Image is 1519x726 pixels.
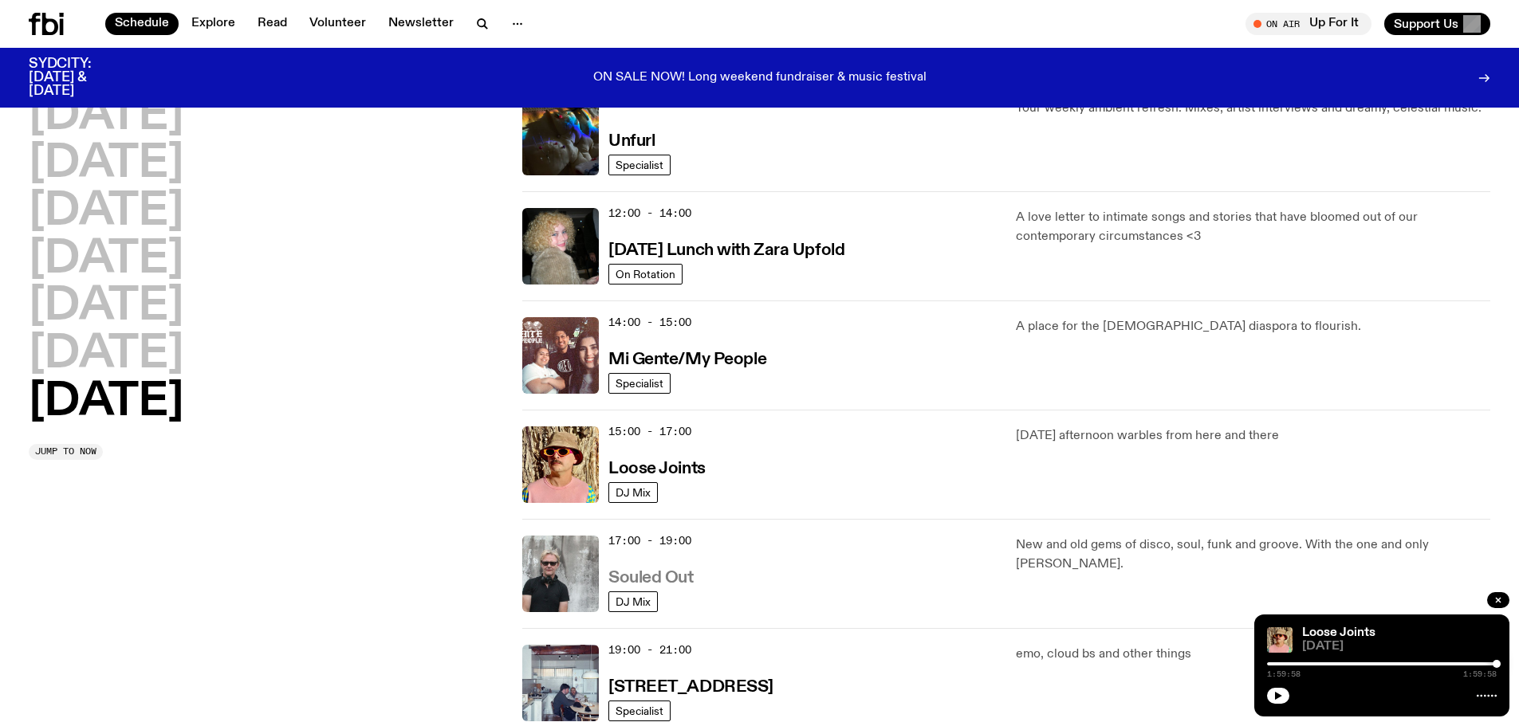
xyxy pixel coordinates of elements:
[608,373,671,394] a: Specialist
[608,155,671,175] a: Specialist
[522,645,599,721] img: Pat sits at a dining table with his profile facing the camera. Rhea sits to his left facing the c...
[1016,536,1490,574] p: New and old gems of disco, soul, funk and groove. With the one and only [PERSON_NAME].
[608,461,706,477] h3: Loose Joints
[608,676,773,696] a: [STREET_ADDRESS]
[182,13,245,35] a: Explore
[29,94,183,139] button: [DATE]
[300,13,376,35] a: Volunteer
[1267,670,1301,678] span: 1:59:58
[608,679,773,696] h3: [STREET_ADDRESS]
[29,237,183,282] button: [DATE]
[608,351,766,368] h3: Mi Gente/My People
[608,533,691,548] span: 17:00 - 19:00
[379,13,463,35] a: Newsletter
[29,190,183,234] button: [DATE]
[1016,426,1490,445] p: [DATE] afternoon warbles from here and there
[1267,627,1293,653] img: Tyson stands in front of a paperbark tree wearing orange sunglasses, a suede bucket hat and a pin...
[616,159,663,171] span: Specialist
[35,447,96,456] span: Jump to now
[608,570,694,587] h3: Souled Out
[616,595,651,607] span: DJ Mix
[522,426,599,503] img: Tyson stands in front of a paperbark tree wearing orange sunglasses, a suede bucket hat and a pin...
[248,13,297,35] a: Read
[608,264,683,285] a: On Rotation
[608,206,691,221] span: 12:00 - 14:00
[1302,626,1375,639] a: Loose Joints
[29,332,183,377] button: [DATE]
[1246,13,1371,35] button: On AirUp For It
[105,13,179,35] a: Schedule
[29,285,183,329] button: [DATE]
[522,208,599,285] img: A digital camera photo of Zara looking to her right at the camera, smiling. She is wearing a ligh...
[1016,317,1490,336] p: A place for the [DEMOGRAPHIC_DATA] diaspora to flourish.
[608,315,691,330] span: 14:00 - 15:00
[616,704,663,716] span: Specialist
[1394,17,1458,31] span: Support Us
[608,591,658,612] a: DJ Mix
[608,482,658,503] a: DJ Mix
[522,536,599,612] img: Stephen looks directly at the camera, wearing a black tee, black sunglasses and headphones around...
[608,457,706,477] a: Loose Joints
[1463,670,1497,678] span: 1:59:58
[608,130,655,150] a: Unfurl
[29,142,183,186] button: [DATE]
[1302,641,1497,653] span: [DATE]
[608,700,671,721] a: Specialist
[616,486,651,498] span: DJ Mix
[522,99,599,175] img: A piece of fabric is pierced by sewing pins with different coloured heads, a rainbow light is cas...
[29,380,183,425] button: [DATE]
[1384,13,1490,35] button: Support Us
[29,444,103,460] button: Jump to now
[593,71,927,85] p: ON SALE NOW! Long weekend fundraiser & music festival
[608,133,655,150] h3: Unfurl
[29,57,131,98] h3: SYDCITY: [DATE] & [DATE]
[608,242,844,259] h3: [DATE] Lunch with Zara Upfold
[1016,208,1490,246] p: A love letter to intimate songs and stories that have bloomed out of our contemporary circumstanc...
[616,268,675,280] span: On Rotation
[608,424,691,439] span: 15:00 - 17:00
[608,348,766,368] a: Mi Gente/My People
[608,239,844,259] a: [DATE] Lunch with Zara Upfold
[1016,99,1490,118] p: Your weekly ambient refresh. Mixes, artist interviews and dreamy, celestial music.
[608,642,691,657] span: 19:00 - 21:00
[608,567,694,587] a: Souled Out
[616,377,663,389] span: Specialist
[1016,645,1490,664] p: emo, cloud bs and other things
